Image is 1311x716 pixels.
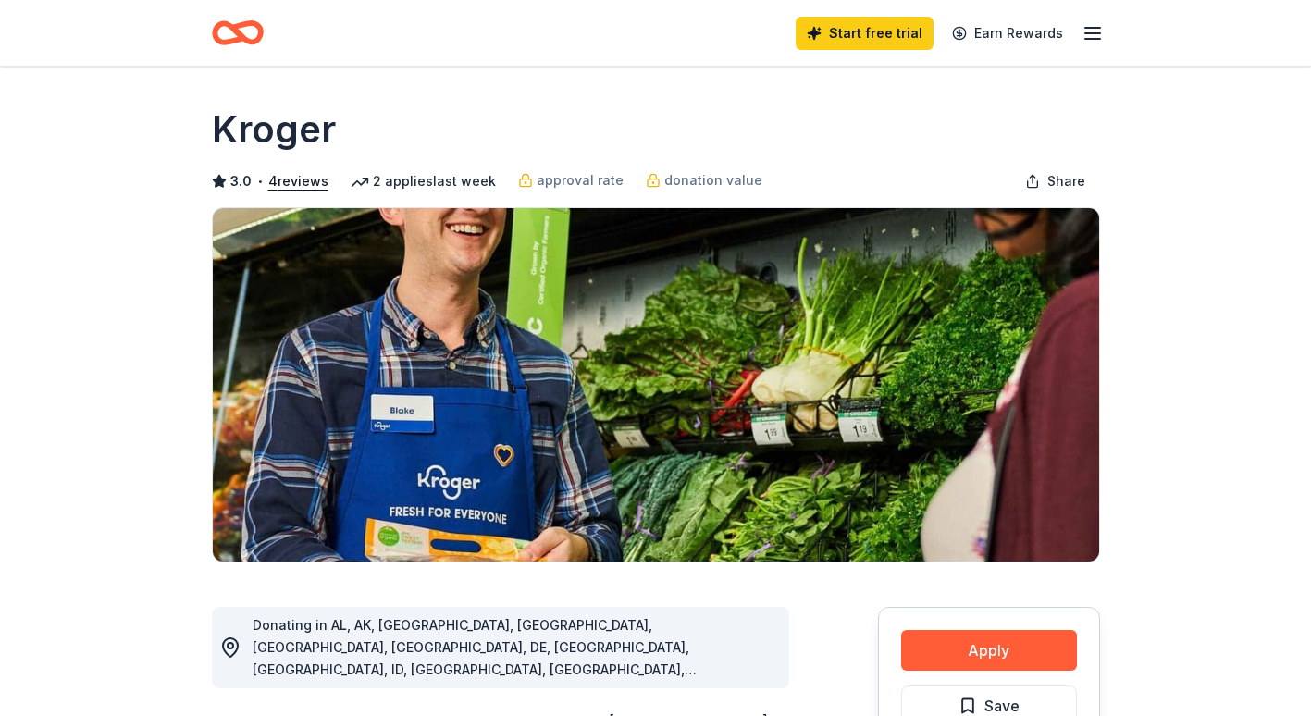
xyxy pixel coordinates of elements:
a: Start free trial [796,17,934,50]
img: Image for Kroger [213,208,1099,562]
a: Earn Rewards [941,17,1074,50]
span: Share [1047,170,1085,192]
button: Share [1010,163,1100,200]
span: • [256,174,263,189]
span: donation value [664,169,762,191]
button: 4reviews [268,170,328,192]
button: Apply [901,630,1077,671]
h1: Kroger [212,104,336,155]
span: 3.0 [230,170,252,192]
a: donation value [646,169,762,191]
span: approval rate [537,169,624,191]
div: 2 applies last week [351,170,496,192]
a: Home [212,11,264,55]
a: approval rate [518,169,624,191]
